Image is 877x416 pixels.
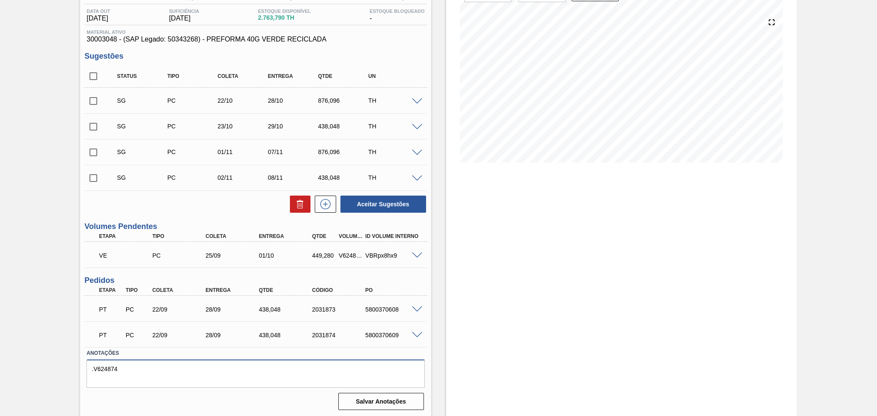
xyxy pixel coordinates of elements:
span: Estoque Disponível [258,9,310,14]
h3: Pedidos [84,276,427,285]
div: Sugestão Criada [115,174,171,181]
div: 5800370609 [363,332,423,339]
div: Etapa [97,233,157,239]
div: Qtde [316,73,373,79]
span: Material ativo [87,30,424,35]
span: [DATE] [169,15,199,22]
div: Pedido de Compra [165,149,222,155]
div: 876,096 [316,149,373,155]
div: 08/11/2025 [265,174,322,181]
div: Sugestão Criada [115,97,171,104]
div: 29/10/2025 [265,123,322,130]
div: V624874 [337,252,364,259]
div: Pedido de Compra [150,252,210,259]
div: 02/11/2025 [215,174,272,181]
div: Entrega [265,73,322,79]
div: 01/10/2025 [257,252,316,259]
div: Tipo [165,73,222,79]
div: Coleta [215,73,272,79]
label: Anotações [87,347,424,360]
div: Pedido em Trânsito [97,326,125,345]
div: 01/11/2025 [215,149,272,155]
button: Aceitar Sugestões [340,196,426,213]
div: Entrega [257,233,316,239]
div: Qtde [257,287,316,293]
div: Entrega [203,287,263,293]
div: 28/10/2025 [265,97,322,104]
h3: Volumes Pendentes [84,222,427,231]
div: Pedido de Compra [123,332,151,339]
div: 438,048 [316,123,373,130]
div: 07/11/2025 [265,149,322,155]
div: Aceitar Sugestões [336,195,427,214]
p: PT [99,332,122,339]
div: Pedido de Compra [123,306,151,313]
div: Volume Portal [337,233,364,239]
div: Tipo [123,287,151,293]
div: Coleta [203,233,263,239]
div: PO [363,287,423,293]
div: 28/09/2025 [203,332,263,339]
div: Id Volume Interno [363,233,423,239]
div: 22/09/2025 [150,332,210,339]
div: TH [366,97,423,104]
div: 438,048 [257,306,316,313]
div: 876,096 [316,97,373,104]
button: Salvar Anotações [338,393,424,410]
div: Nova sugestão [310,196,336,213]
div: VBRpx8hx9 [363,252,423,259]
div: Sugestão Criada [115,123,171,130]
div: UN [366,73,423,79]
div: Pedido de Compra [165,97,222,104]
div: 22/10/2025 [215,97,272,104]
div: 2031873 [310,306,370,313]
div: 23/10/2025 [215,123,272,130]
textarea: .V624874 [87,360,424,388]
span: 2.763,790 TH [258,15,310,21]
div: Etapa [97,287,125,293]
div: Excluir Sugestões [286,196,310,213]
div: Tipo [150,233,210,239]
div: - [367,9,427,22]
p: VE [99,252,155,259]
span: 30003048 - (SAP Legado: 50343268) - PREFORMA 40G VERDE RECICLADA [87,36,424,43]
div: 22/09/2025 [150,306,210,313]
div: Coleta [150,287,210,293]
div: TH [366,174,423,181]
div: Status [115,73,171,79]
div: Qtde [310,233,338,239]
div: Pedido em Trânsito [97,300,125,319]
div: 438,048 [257,332,316,339]
h3: Sugestões [84,52,427,61]
span: Estoque Bloqueado [370,9,424,14]
span: Data out [87,9,110,14]
span: [DATE] [87,15,110,22]
div: Volume Enviado para Transporte [97,246,157,265]
div: Sugestão Criada [115,149,171,155]
div: 438,048 [316,174,373,181]
div: 5800370608 [363,306,423,313]
div: 2031874 [310,332,370,339]
div: TH [366,123,423,130]
div: Pedido de Compra [165,174,222,181]
div: 28/09/2025 [203,306,263,313]
div: Pedido de Compra [165,123,222,130]
div: Código [310,287,370,293]
span: Suficiência [169,9,199,14]
div: 449,280 [310,252,338,259]
div: TH [366,149,423,155]
p: PT [99,306,122,313]
div: 25/09/2025 [203,252,263,259]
